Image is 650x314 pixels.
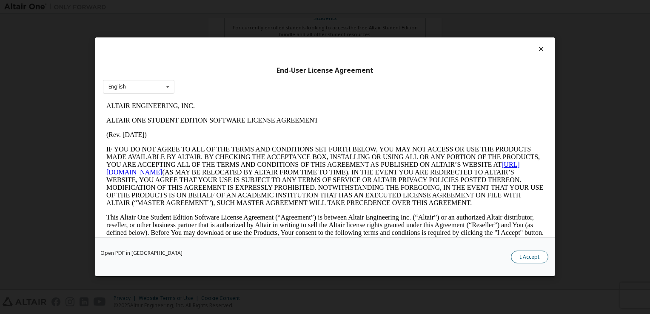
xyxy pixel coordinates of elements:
[103,66,547,75] div: End-User License Agreement
[3,3,441,11] p: ALTAIR ENGINEERING, INC.
[3,32,441,40] p: (Rev. [DATE])
[511,251,548,264] button: I Accept
[100,251,182,256] a: Open PDF in [GEOGRAPHIC_DATA]
[3,62,417,77] a: [URL][DOMAIN_NAME]
[108,84,126,89] div: English
[3,18,441,26] p: ALTAIR ONE STUDENT EDITION SOFTWARE LICENSE AGREEMENT
[3,47,441,108] p: IF YOU DO NOT AGREE TO ALL OF THE TERMS AND CONDITIONS SET FORTH BELOW, YOU MAY NOT ACCESS OR USE...
[3,115,441,146] p: This Altair One Student Edition Software License Agreement (“Agreement”) is between Altair Engine...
